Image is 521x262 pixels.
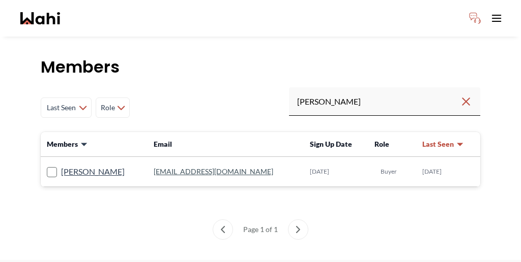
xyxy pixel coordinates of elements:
[416,157,480,187] td: [DATE]
[297,92,460,111] input: Search input
[213,219,233,240] button: previous page
[422,139,464,149] button: Last Seen
[381,168,397,176] span: Buyer
[486,8,507,28] button: Toggle open navigation menu
[310,140,352,148] span: Sign Up Date
[460,92,472,111] button: Clear search
[154,140,172,148] span: Email
[20,12,60,24] a: Wahi homepage
[288,219,308,240] button: next page
[422,139,454,149] span: Last Seen
[47,139,88,149] button: Members
[41,219,480,240] nav: Members List pagination
[374,140,389,148] span: Role
[100,99,115,117] span: Role
[45,99,77,117] span: Last Seen
[47,139,78,149] span: Members
[154,167,273,176] a: [EMAIL_ADDRESS][DOMAIN_NAME]
[41,57,480,77] h1: Members
[61,165,125,178] a: [PERSON_NAME]
[239,219,282,240] div: Page 1 of 1
[304,157,368,187] td: [DATE]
